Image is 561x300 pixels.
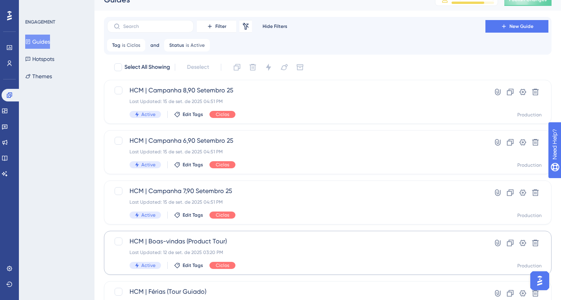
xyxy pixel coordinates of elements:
iframe: UserGuiding AI Assistant Launcher [528,269,552,293]
button: Edit Tags [174,212,203,218]
div: Last Updated: 15 de set. de 2025 04:51 PM [130,98,463,105]
button: Hotspots [25,52,54,66]
span: HCM | Campanha 7,90 Setembro 25 [130,186,463,196]
span: Tag [112,42,120,48]
span: Edit Tags [183,212,203,218]
span: is [186,42,189,48]
button: Edit Tags [174,162,203,168]
span: Active [191,42,205,48]
button: and [148,39,161,52]
span: Edit Tags [183,111,203,118]
button: Hide Filters [255,20,294,33]
span: Deselect [187,63,209,72]
button: Themes [25,69,52,83]
span: HCM | Campanha 8,90 Setembro 25 [130,86,463,95]
button: Guides [25,35,50,49]
div: Last Updated: 15 de set. de 2025 04:51 PM [130,199,463,205]
span: Ciclos [216,212,229,218]
span: HCM | Campanha 6,90 Setembro 25 [130,136,463,145]
span: Active [141,162,156,168]
div: Last Updated: 15 de set. de 2025 04:51 PM [130,149,463,155]
span: Edit Tags [183,262,203,269]
button: Edit Tags [174,262,203,269]
span: and [150,42,159,48]
button: Deselect [180,60,216,74]
div: Last Updated: 12 de set. de 2025 03:20 PM [130,249,463,256]
span: Need Help? [19,2,49,11]
div: Production [517,162,542,168]
div: Production [517,263,542,269]
span: Ciclos [216,111,229,118]
span: Select All Showing [124,63,170,72]
span: Hide Filters [263,23,287,29]
div: Production [517,212,542,219]
span: Status [169,42,184,48]
button: Edit Tags [174,111,203,118]
span: Ciclos [127,42,140,48]
span: HCM | Boas-vindas (Product Tour) [130,237,463,246]
span: New Guide [509,23,533,29]
span: Ciclos [216,162,229,168]
span: Active [141,262,156,269]
span: is [122,42,125,48]
span: Active [141,212,156,218]
button: Filter [197,20,236,33]
span: Filter [215,23,226,29]
div: ENGAGEMENT [25,19,55,25]
div: Production [517,112,542,118]
span: Edit Tags [183,162,203,168]
span: Active [141,111,156,118]
span: HCM | Férias (Tour Guiado) [130,287,463,296]
span: Ciclos [216,262,229,269]
input: Search [123,24,187,29]
button: New Guide [485,20,548,33]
